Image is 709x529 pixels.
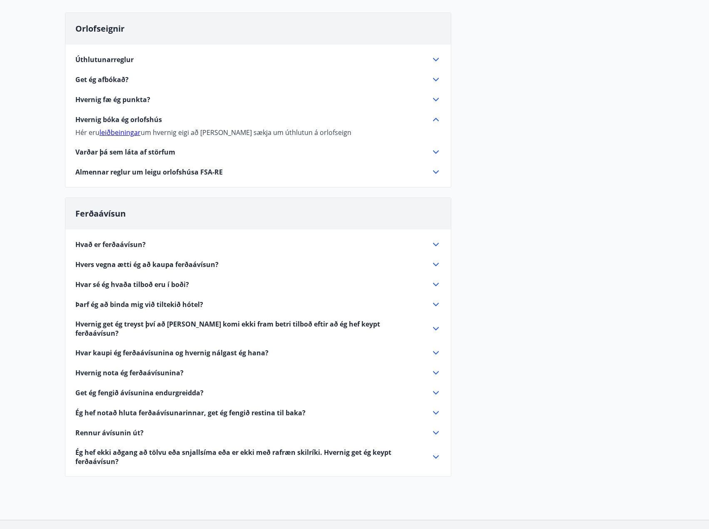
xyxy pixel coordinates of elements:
[75,55,441,65] div: Úthlutunarreglur
[75,388,441,398] div: Get ég fengið ávísunina endurgreidda?
[75,115,162,124] span: Hvernig bóka ég orlofshús
[75,448,421,466] span: Ég hef ekki aðgang að tölvu eða snjallsíma eða er ekki með rafræn skilríki. Hvernig get ég keypt ...
[75,280,189,289] span: Hvar sé ég hvaða tilboð eru í boði?
[75,55,134,64] span: Úthlutunarreglur
[75,319,421,338] span: Hvernig get ég treyst því að [PERSON_NAME] komi ekki fram betri tilboð eftir að ég hef keypt ferð...
[75,368,184,377] span: Hvernig nota ég ferðaávísunina?
[75,75,441,85] div: Get ég afbókað?
[75,300,203,309] span: Þarf ég að binda mig við tiltekið hótel?
[75,368,441,378] div: Hvernig nota ég ferðaávísunina?
[75,128,441,137] p: Hér eru um hvernig eigi að [PERSON_NAME] sækja um úthlutun á orlofseign
[75,428,144,437] span: Rennur ávísunin út?
[75,448,441,466] div: Ég hef ekki aðgang að tölvu eða snjallsíma eða er ekki með rafræn skilríki. Hvernig get ég keypt ...
[75,408,306,417] span: Ég hef notað hluta ferðaávísunarinnar, get ég fengið restina til baka?
[75,279,441,289] div: Hvar sé ég hvaða tilboð eru í boði?
[75,115,441,125] div: Hvernig bóka ég orlofshús
[75,319,441,338] div: Hvernig get ég treyst því að [PERSON_NAME] komi ekki fram betri tilboð eftir að ég hef keypt ferð...
[75,408,441,418] div: Ég hef notað hluta ferðaávísunarinnar, get ég fengið restina til baka?
[75,348,269,357] span: Hvar kaupi ég ferðaávísunina og hvernig nálgast ég hana?
[75,125,441,137] div: Hvernig bóka ég orlofshús
[75,208,126,219] span: Ferðaávísun
[75,260,219,269] span: Hvers vegna ætti ég að kaupa ferðaávísun?
[75,167,223,177] span: Almennar reglur um leigu orlofshúsa FSA-RE
[75,299,441,309] div: Þarf ég að binda mig við tiltekið hótel?
[75,95,441,105] div: Hvernig fæ ég punkta?
[75,428,441,438] div: Rennur ávísunin út?
[75,23,124,34] span: Orlofseignir
[75,348,441,358] div: Hvar kaupi ég ferðaávísunina og hvernig nálgast ég hana?
[75,388,204,397] span: Get ég fengið ávísunina endurgreidda?
[75,147,175,157] span: Varðar þá sem láta af störfum
[75,75,129,84] span: Get ég afbókað?
[75,147,441,157] div: Varðar þá sem láta af störfum
[100,128,141,137] a: leiðbeiningar
[75,167,441,177] div: Almennar reglur um leigu orlofshúsa FSA-RE
[75,240,146,249] span: Hvað er ferðaávísun?
[75,260,441,269] div: Hvers vegna ætti ég að kaupa ferðaávísun?
[75,95,150,104] span: Hvernig fæ ég punkta?
[75,240,441,250] div: Hvað er ferðaávísun?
